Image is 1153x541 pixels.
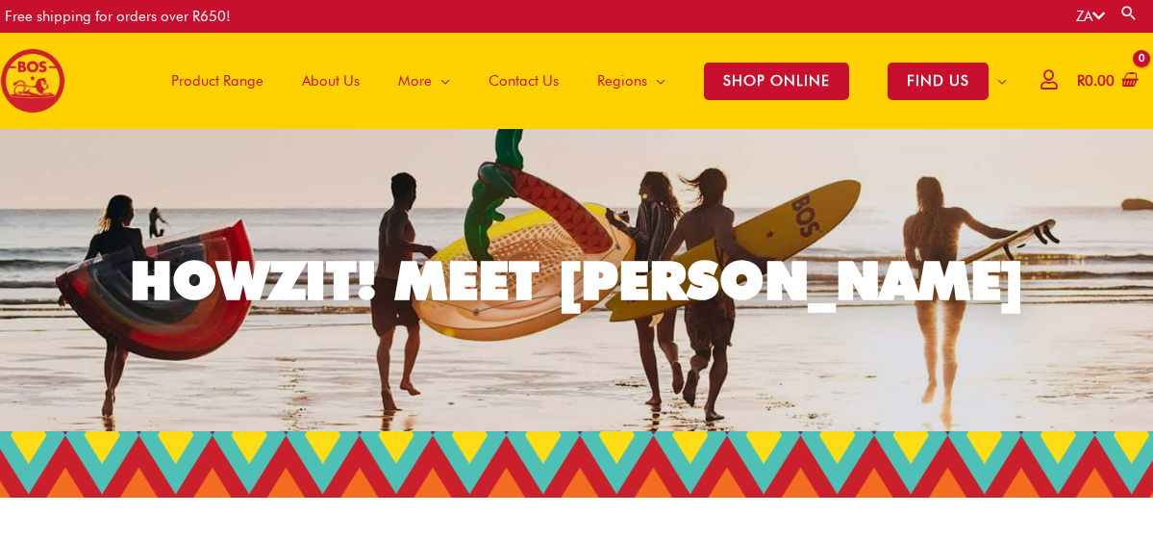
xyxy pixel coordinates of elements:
span: SHOP ONLINE [704,63,849,100]
a: Contact Us [469,33,578,129]
a: Search button [1119,4,1139,22]
span: R [1077,72,1085,90]
span: FIND US [888,63,989,100]
span: More [398,52,432,110]
a: View Shopping Cart, empty [1073,60,1139,103]
a: More [379,33,469,129]
span: Product Range [171,52,263,110]
a: ZA [1076,8,1105,25]
a: About Us [283,33,379,129]
span: About Us [302,52,360,110]
a: Product Range [152,33,283,129]
bdi: 0.00 [1077,72,1115,90]
a: SHOP ONLINE [685,33,868,129]
a: Regions [578,33,685,129]
span: Contact Us [489,52,559,110]
span: Regions [597,52,647,110]
nav: Site Navigation [138,33,1026,129]
div: HOWZIT! MEET [PERSON_NAME] [130,254,1024,307]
